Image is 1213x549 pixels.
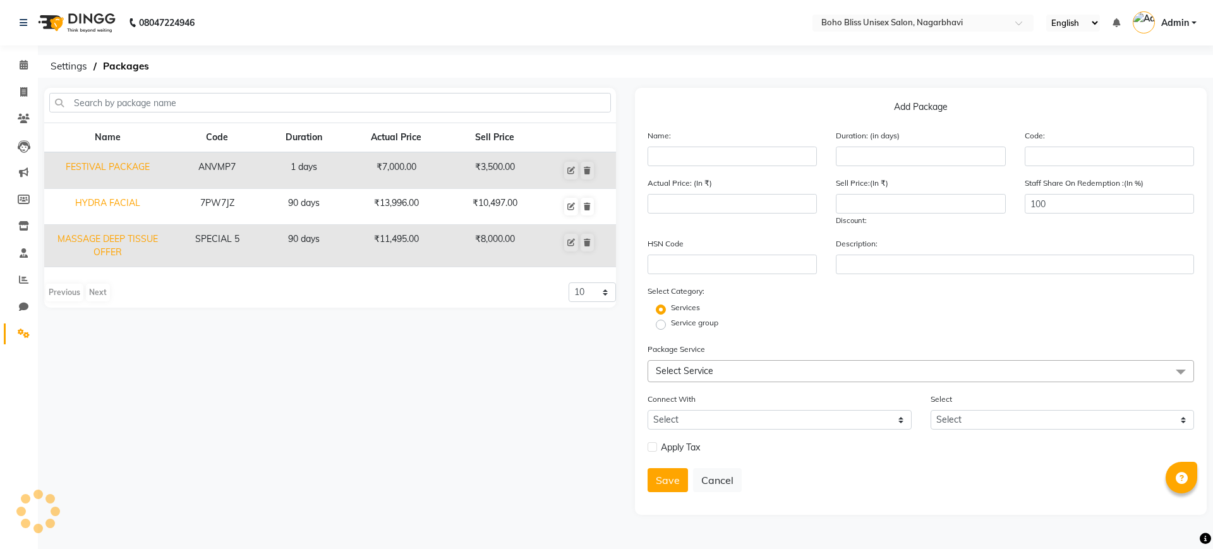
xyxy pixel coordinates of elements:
td: ANVMP7 [171,152,263,189]
th: Duration [263,123,344,153]
th: Name [44,123,171,153]
td: ₹11,495.00 [345,225,448,267]
img: logo [32,5,119,40]
span: Discount: [836,216,867,225]
th: Sell Price [448,123,542,153]
img: Admin [1133,11,1155,33]
td: FESTIVAL PACKAGE [44,152,171,189]
td: MASSAGE DEEP TISSUE OFFER [44,225,171,267]
label: Actual Price: (In ₹) [648,178,712,189]
label: Package Service [648,344,705,355]
td: HYDRA FACIAL [44,189,171,225]
td: ₹10,497.00 [448,189,542,225]
label: Description: [836,238,878,250]
span: Settings [44,55,94,78]
input: Search by package name [49,93,611,112]
td: ₹8,000.00 [448,225,542,267]
span: Admin [1161,16,1189,30]
label: Code: [1025,130,1045,142]
label: Name: [648,130,671,142]
td: 90 days [263,225,344,267]
td: SPECIAL 5 [171,225,263,267]
label: Staff Share On Redemption :(In %) [1025,178,1144,189]
span: Packages [97,55,155,78]
button: Cancel [693,468,742,492]
td: 7PW7JZ [171,189,263,225]
td: ₹13,996.00 [345,189,448,225]
td: 90 days [263,189,344,225]
th: Actual Price [345,123,448,153]
span: Apply Tax [661,441,700,454]
td: ₹3,500.00 [448,152,542,189]
label: HSN Code [648,238,684,250]
span: Select Service [656,365,713,377]
label: Select Category: [648,286,704,297]
td: ₹7,000.00 [345,152,448,189]
label: Sell Price:(In ₹) [836,178,888,189]
td: 1 days [263,152,344,189]
label: Duration: (in days) [836,130,900,142]
button: Save [648,468,688,492]
b: 08047224946 [139,5,195,40]
th: Code [171,123,263,153]
label: Select [931,394,952,405]
label: Connect With [648,394,696,405]
label: Service group [671,317,718,329]
label: Services [671,302,700,313]
p: Add Package [648,100,1194,119]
